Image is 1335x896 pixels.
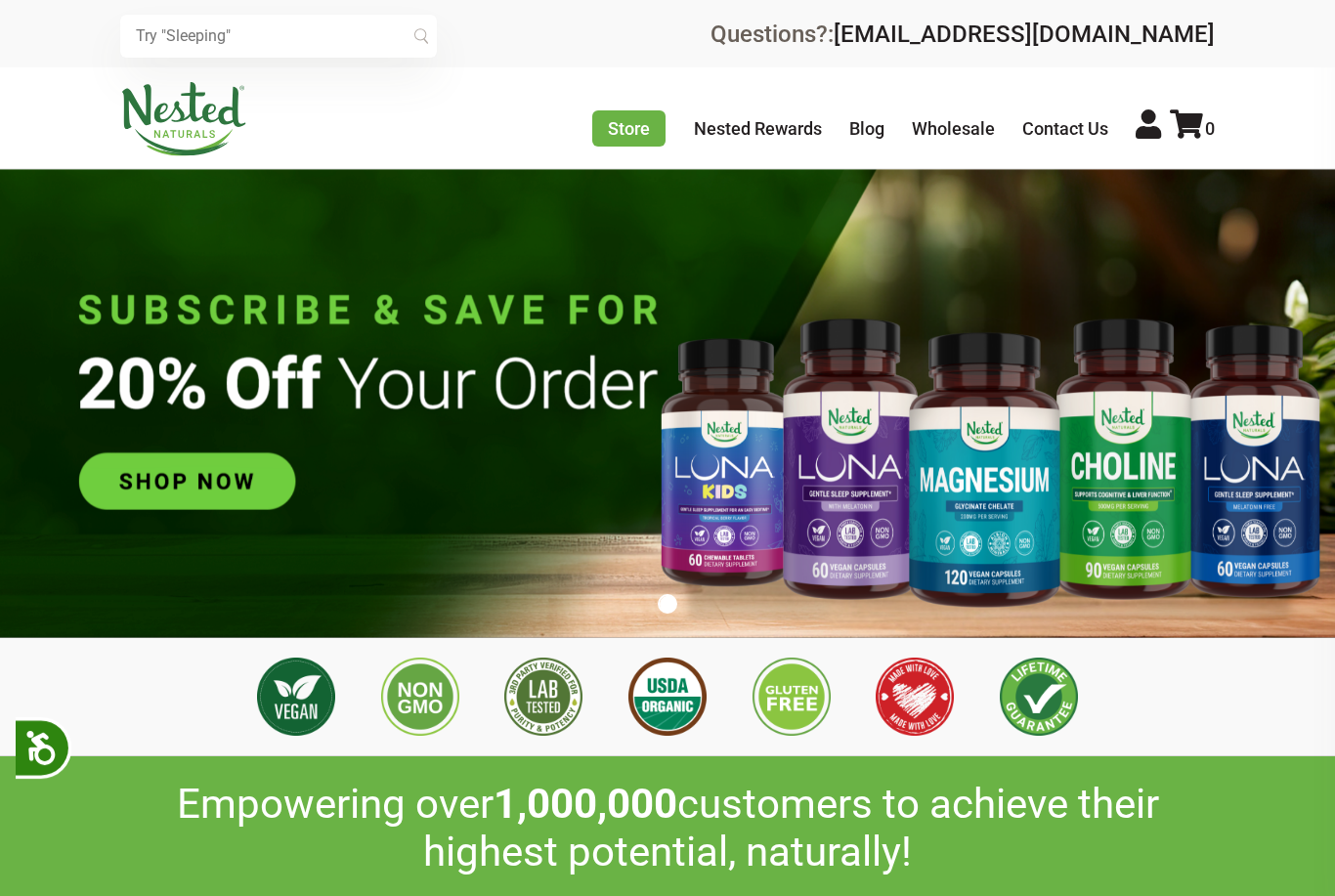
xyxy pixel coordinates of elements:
[1000,658,1078,736] img: Lifetime Guarantee
[876,658,954,736] img: Made with Love
[504,658,582,736] img: 3rd Party Lab Tested
[120,15,437,58] input: Try "Sleeping"
[257,658,335,736] img: Vegan
[849,118,884,139] a: Blog
[120,82,247,156] img: Nested Naturals
[592,110,666,147] a: Store
[834,21,1215,48] a: [EMAIL_ADDRESS][DOMAIN_NAME]
[1170,118,1215,139] a: 0
[628,658,707,736] img: USDA Organic
[1022,118,1108,139] a: Contact Us
[381,658,459,736] img: Non GMO
[494,780,677,828] span: 1,000,000
[912,118,995,139] a: Wholesale
[753,658,831,736] img: Gluten Free
[1205,118,1215,139] span: 0
[694,118,822,139] a: Nested Rewards
[658,594,677,614] button: 1 of 1
[120,781,1215,875] h2: Empowering over customers to achieve their highest potential, naturally!
[711,22,1215,46] div: Questions?:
